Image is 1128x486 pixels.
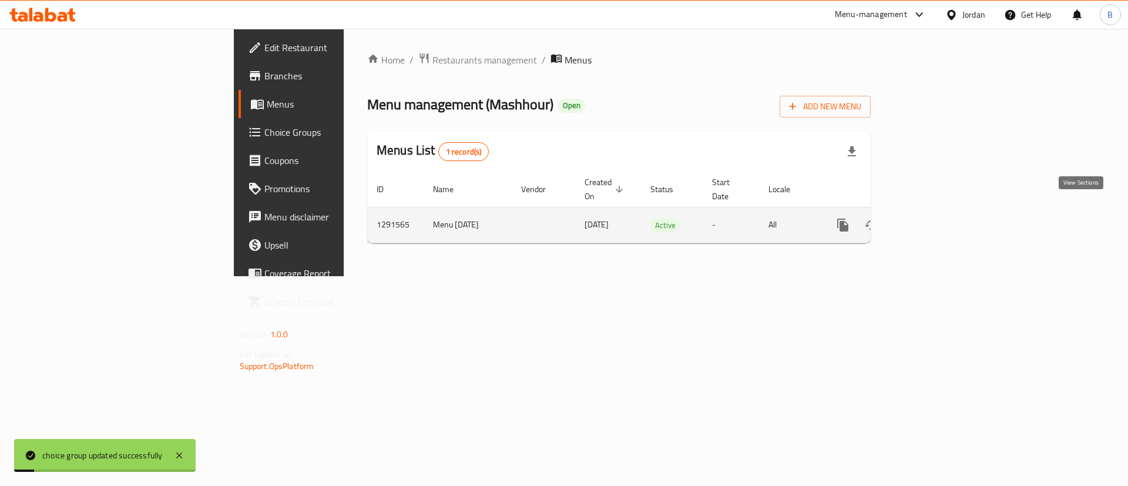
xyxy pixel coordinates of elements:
span: Menus [267,97,413,111]
div: Open [558,99,585,113]
span: Name [433,182,469,196]
span: Open [558,100,585,110]
div: Menu-management [835,8,907,22]
nav: breadcrumb [367,52,871,68]
a: Branches [239,62,422,90]
span: Grocery Checklist [264,294,413,309]
span: Restaurants management [432,53,537,67]
button: Change Status [857,211,885,239]
h2: Menus List [377,142,489,161]
td: Menu [DATE] [424,207,512,243]
span: Start Date [712,175,745,203]
span: B [1107,8,1113,21]
a: Menus [239,90,422,118]
td: - [703,207,759,243]
span: Branches [264,69,413,83]
div: Jordan [962,8,985,21]
div: Active [650,218,680,232]
span: 1 record(s) [439,146,489,157]
span: Menu management ( Mashhour ) [367,91,553,118]
span: Upsell [264,238,413,252]
a: Edit Restaurant [239,33,422,62]
span: Choice Groups [264,125,413,139]
span: Version: [240,327,268,342]
span: Coupons [264,153,413,167]
span: Created On [585,175,627,203]
span: Menu disclaimer [264,210,413,224]
span: Vendor [521,182,561,196]
td: All [759,207,820,243]
button: more [829,211,857,239]
li: / [542,53,546,67]
span: Get support on: [240,347,294,362]
div: Total records count [438,142,489,161]
div: choice group updated successfully [42,449,163,462]
div: Export file [838,138,866,166]
a: Restaurants management [418,52,537,68]
span: Locale [768,182,805,196]
th: Actions [820,172,951,207]
a: Menu disclaimer [239,203,422,231]
span: Menus [565,53,592,67]
a: Promotions [239,175,422,203]
span: Promotions [264,182,413,196]
span: Active [650,219,680,232]
button: Add New Menu [780,96,871,118]
a: Coupons [239,146,422,175]
a: Choice Groups [239,118,422,146]
a: Upsell [239,231,422,259]
span: Status [650,182,689,196]
span: Edit Restaurant [264,41,413,55]
a: Support.OpsPlatform [240,358,314,374]
span: [DATE] [585,217,609,232]
span: 1.0.0 [270,327,288,342]
span: Add New Menu [789,99,861,114]
a: Grocery Checklist [239,287,422,316]
span: ID [377,182,399,196]
span: Coverage Report [264,266,413,280]
a: Coverage Report [239,259,422,287]
table: enhanced table [367,172,951,243]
